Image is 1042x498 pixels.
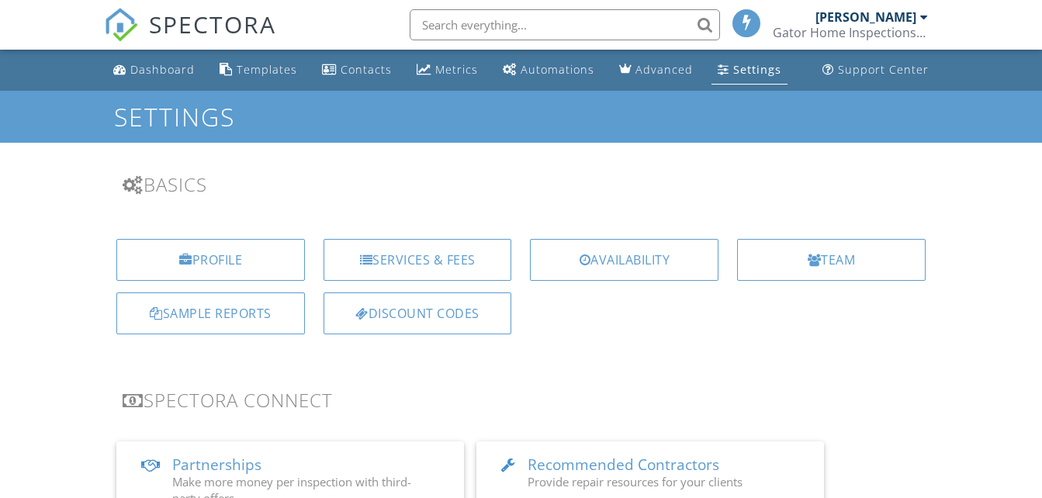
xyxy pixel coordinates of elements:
a: Settings [711,56,788,85]
div: Settings [733,62,781,77]
input: Search everything... [410,9,720,40]
div: Dashboard [130,62,195,77]
a: Metrics [410,56,484,85]
h3: Spectora Connect [123,389,919,410]
a: Support Center [816,56,935,85]
a: SPECTORA [104,21,276,54]
div: Gator Home Inspections, LLC LHI# 11372 [773,25,928,40]
div: [PERSON_NAME] [815,9,916,25]
a: Team [737,239,926,281]
div: Templates [237,62,297,77]
img: The Best Home Inspection Software - Spectora [104,8,138,42]
div: Automations [521,62,594,77]
span: SPECTORA [149,8,276,40]
h3: Basics [123,174,919,195]
a: Advanced [613,56,699,85]
span: Provide repair resources for your clients [528,474,743,489]
a: Sample Reports [116,292,305,334]
div: Contacts [341,62,392,77]
a: Availability [530,239,718,281]
div: Support Center [838,62,929,77]
a: Dashboard [107,56,201,85]
a: Services & Fees [324,239,512,281]
h1: Settings [114,103,928,130]
a: Discount Codes [324,292,512,334]
div: Advanced [635,62,693,77]
a: Templates [213,56,303,85]
a: Automations (Basic) [497,56,601,85]
span: Partnerships [172,455,261,475]
span: Recommended Contractors [528,455,719,475]
a: Contacts [316,56,398,85]
a: Profile [116,239,305,281]
div: Metrics [435,62,478,77]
